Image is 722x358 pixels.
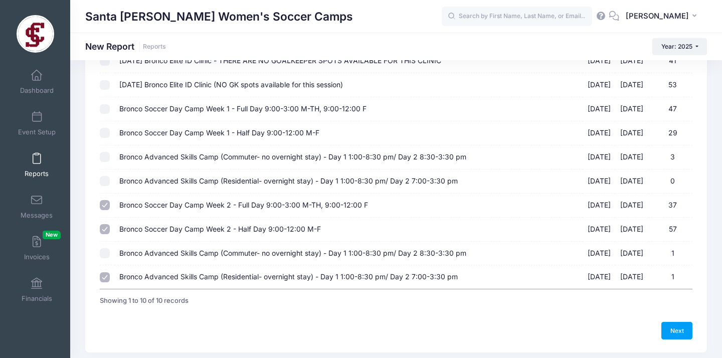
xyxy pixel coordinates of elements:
span: Invoices [24,253,50,261]
td: [DATE] [583,169,616,194]
td: 29 [648,121,692,145]
td: 3 [648,145,692,169]
div: Showing 1 to 10 of 10 records [100,289,189,312]
td: [DATE] [583,265,616,289]
td: 53 [648,73,692,97]
td: [DATE] [615,265,648,289]
td: 37 [648,194,692,218]
span: Bronco Advanced Skills Camp (Residential- overnight stay) - Day 1 1:00-8:30 pm/ Day 2 7:00-3:30 pm [119,272,458,281]
span: Dashboard [20,86,54,95]
td: 0 [648,169,692,194]
td: 1 [648,242,692,266]
span: New [43,231,61,239]
span: Bronco Soccer Day Camp Week 2 - Half Day 9:00-12:00 M-F [119,225,321,233]
td: [DATE] [615,218,648,242]
a: Event Setup [13,106,61,141]
td: [DATE] [615,145,648,169]
h1: Santa [PERSON_NAME] Women's Soccer Camps [85,5,353,28]
span: [DATE] Bronco Elite ID Clinic - THERE ARE NO GOALKEEPER SPOTS AVAILABLE FOR THIS CLINIC [119,56,441,65]
h1: New Report [85,41,166,52]
button: [PERSON_NAME] [619,5,707,28]
span: Bronco Advanced Skills Camp (Commuter- no overnight stay) - Day 1 1:00-8:30 pm/ Day 2 8:30-3:30 pm [119,249,466,257]
td: [DATE] [615,169,648,194]
span: Messages [21,211,53,220]
span: Bronco Advanced Skills Camp (Commuter- no overnight stay) - Day 1 1:00-8:30 pm/ Day 2 8:30-3:30 pm [119,152,466,161]
td: 1 [648,265,692,289]
td: [DATE] [583,121,616,145]
span: [DATE] Bronco Elite ID Clinic (NO GK spots available for this session) [119,80,343,89]
td: 57 [648,218,692,242]
td: [DATE] [583,218,616,242]
span: Bronco Soccer Day Camp Week 1 - Half Day 9:00-12:00 M-F [119,128,319,137]
td: 41 [648,49,692,73]
td: [DATE] [583,73,616,97]
span: Event Setup [18,128,56,136]
a: Dashboard [13,64,61,99]
a: Reports [13,147,61,183]
button: Year: 2025 [652,38,707,55]
td: 47 [648,97,692,121]
span: Year: 2025 [661,43,692,50]
a: Reports [143,43,166,51]
td: [DATE] [615,194,648,218]
a: InvoicesNew [13,231,61,266]
span: Bronco Soccer Day Camp Week 2 - Full Day 9:00-3:00 M-TH, 9:00-12:00 F [119,201,368,209]
td: [DATE] [583,145,616,169]
td: [DATE] [615,49,648,73]
td: [DATE] [583,194,616,218]
img: Santa Clara Women's Soccer Camps [17,15,54,53]
a: Next [661,322,692,339]
td: [DATE] [583,242,616,266]
a: Financials [13,272,61,307]
span: Reports [25,169,49,178]
td: [DATE] [615,121,648,145]
input: Search by First Name, Last Name, or Email... [442,7,592,27]
a: Messages [13,189,61,224]
span: Financials [22,294,52,303]
span: [PERSON_NAME] [626,11,689,22]
td: [DATE] [615,97,648,121]
td: [DATE] [615,242,648,266]
td: [DATE] [583,97,616,121]
span: Bronco Advanced Skills Camp (Residential- overnight stay) - Day 1 1:00-8:30 pm/ Day 2 7:00-3:30 pm [119,176,458,185]
span: Bronco Soccer Day Camp Week 1 - Full Day 9:00-3:00 M-TH, 9:00-12:00 F [119,104,367,113]
td: [DATE] [615,73,648,97]
td: [DATE] [583,49,616,73]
